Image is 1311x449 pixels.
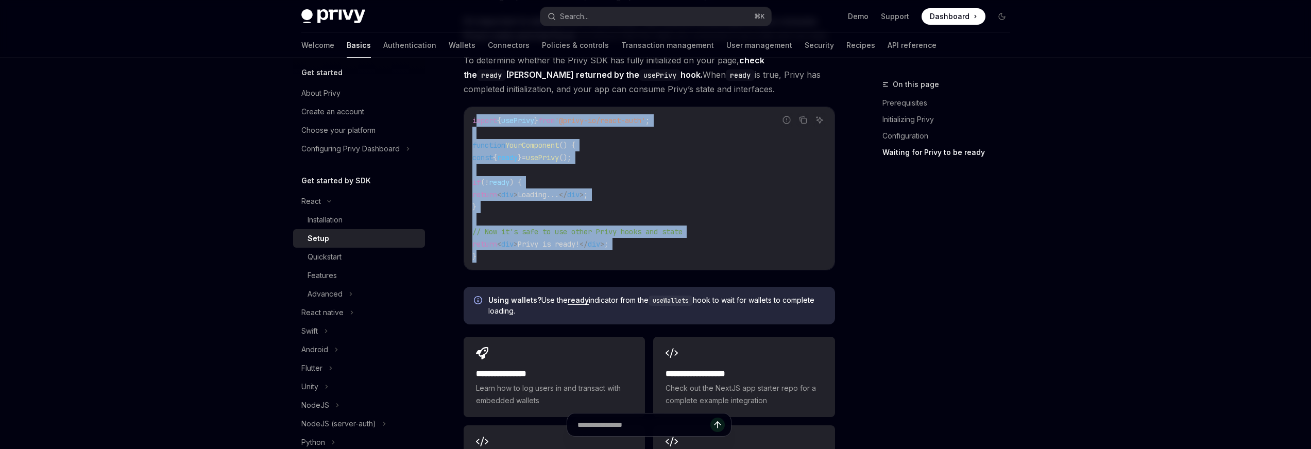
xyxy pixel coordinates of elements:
[501,239,514,249] span: div
[301,33,334,58] a: Welcome
[649,296,693,306] code: useWallets
[293,84,425,102] a: About Privy
[308,214,343,226] div: Installation
[301,399,329,411] div: NodeJS
[293,248,425,266] a: Quickstart
[293,266,425,285] a: Features
[497,153,518,162] span: ready
[580,190,584,199] span: >
[780,113,793,127] button: Report incorrect code
[604,239,608,249] span: ;
[293,377,425,396] button: Unity
[301,325,318,337] div: Swift
[518,190,559,199] span: Loading...
[522,153,526,162] span: =
[666,382,822,407] span: Check out the NextJS app starter repo for a complete example integration
[301,436,325,448] div: Python
[726,33,792,58] a: User management
[301,9,365,24] img: dark logo
[518,153,522,162] span: }
[301,87,340,99] div: About Privy
[301,306,344,319] div: React native
[881,11,909,22] a: Support
[754,12,765,21] span: ⌘ K
[472,252,476,261] span: }
[580,239,588,249] span: </
[930,11,969,22] span: Dashboard
[600,239,604,249] span: >
[293,396,425,415] button: NodeJS
[639,70,680,81] code: usePrivy
[488,295,825,316] span: Use the indicator from the hook to wait for wallets to complete loading.
[293,340,425,359] button: Android
[481,178,485,187] span: (
[888,33,937,58] a: API reference
[474,296,484,306] svg: Info
[813,113,826,127] button: Ask AI
[567,190,580,199] span: div
[848,11,869,22] a: Demo
[501,116,534,125] span: usePrivy
[293,359,425,377] button: Flutter
[301,195,321,208] div: React
[505,141,559,150] span: YourComponent
[526,153,559,162] span: usePrivy
[726,70,755,81] code: ready
[301,418,376,430] div: NodeJS (server-auth)
[293,285,425,303] button: Advanced
[301,175,371,187] h5: Get started by SDK
[538,116,555,125] span: from
[464,53,835,96] span: To determine whether the Privy SDK has fully initialized on your page, When is true, Privy has co...
[301,381,318,393] div: Unity
[509,178,522,187] span: ) {
[584,190,588,199] span: ;
[293,303,425,322] button: React native
[518,239,580,249] span: Privy is ready!
[501,190,514,199] span: div
[301,106,364,118] div: Create an account
[514,190,518,199] span: >
[293,102,425,121] a: Create an account
[464,337,645,417] a: **** **** **** *Learn how to log users in and transact with embedded wallets
[472,190,497,199] span: return
[293,121,425,140] a: Choose your platform
[293,192,425,211] button: React
[477,70,506,81] code: ready
[472,239,497,249] span: return
[472,116,497,125] span: import
[476,382,633,407] span: Learn how to log users in and transact with embedded wallets
[293,322,425,340] button: Swift
[555,116,645,125] span: '@privy-io/react-auth'
[534,116,538,125] span: }
[301,143,400,155] div: Configuring Privy Dashboard
[383,33,436,58] a: Authentication
[497,116,501,125] span: {
[540,7,771,26] button: Search...⌘K
[542,33,609,58] a: Policies & controls
[293,211,425,229] a: Installation
[559,141,575,150] span: () {
[577,413,710,436] input: Ask a question...
[588,239,600,249] span: div
[805,33,834,58] a: Security
[449,33,475,58] a: Wallets
[472,227,683,236] span: // Now it's safe to use other Privy hooks and state
[472,178,481,187] span: if
[560,10,589,23] div: Search...
[497,190,501,199] span: <
[485,178,489,187] span: !
[301,124,376,136] div: Choose your platform
[308,269,337,282] div: Features
[882,144,1018,161] a: Waiting for Privy to be ready
[497,239,501,249] span: <
[493,153,497,162] span: {
[893,78,939,91] span: On this page
[488,33,530,58] a: Connectors
[846,33,875,58] a: Recipes
[301,362,322,374] div: Flutter
[796,113,810,127] button: Copy the contents from the code block
[489,178,509,187] span: ready
[472,202,476,212] span: }
[645,116,650,125] span: ;
[559,190,567,199] span: </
